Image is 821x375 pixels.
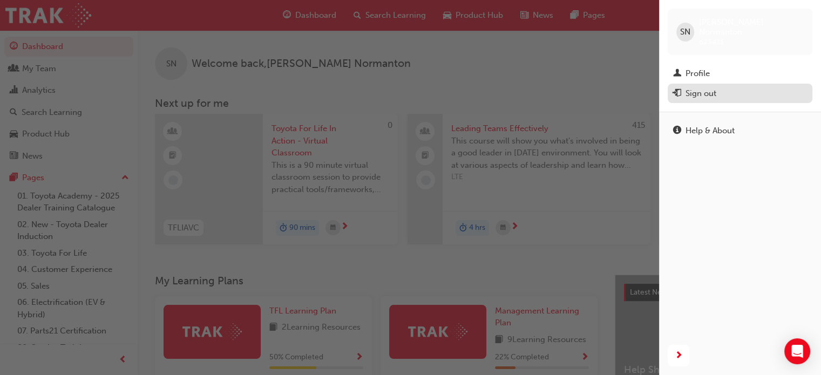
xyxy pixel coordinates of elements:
span: 623413 [698,37,723,46]
div: Profile [686,67,710,80]
span: [PERSON_NAME] Normanton [698,17,804,37]
a: Help & About [668,121,812,141]
div: Sign out [686,87,716,100]
span: exit-icon [673,89,681,99]
a: Profile [668,64,812,84]
span: next-icon [675,349,683,363]
button: Sign out [668,84,812,104]
span: info-icon [673,126,681,136]
div: Help & About [686,125,735,137]
div: Open Intercom Messenger [784,338,810,364]
span: man-icon [673,69,681,79]
span: SN [680,26,690,38]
